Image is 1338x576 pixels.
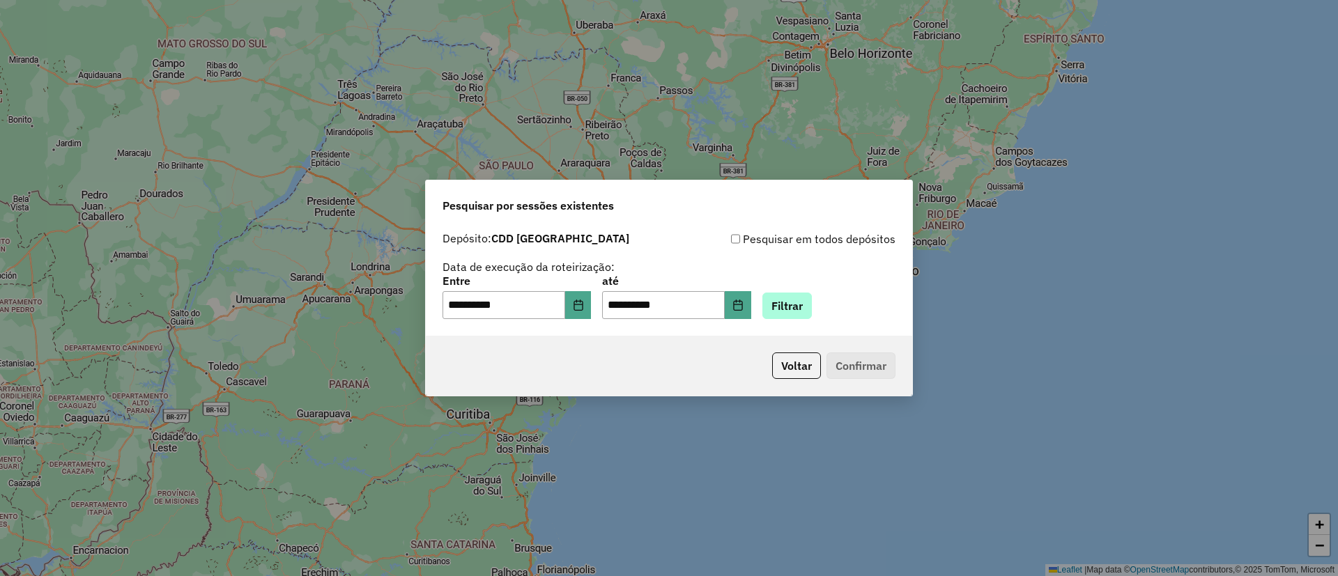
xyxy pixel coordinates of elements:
button: Filtrar [762,293,812,319]
button: Choose Date [725,291,751,319]
strong: CDD [GEOGRAPHIC_DATA] [491,231,629,245]
label: Depósito: [443,230,629,247]
label: Entre [443,272,591,289]
label: Data de execução da roteirização: [443,258,615,275]
span: Pesquisar por sessões existentes [443,197,614,214]
button: Choose Date [565,291,592,319]
div: Pesquisar em todos depósitos [669,231,895,247]
button: Voltar [772,352,821,379]
label: até [602,272,751,289]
